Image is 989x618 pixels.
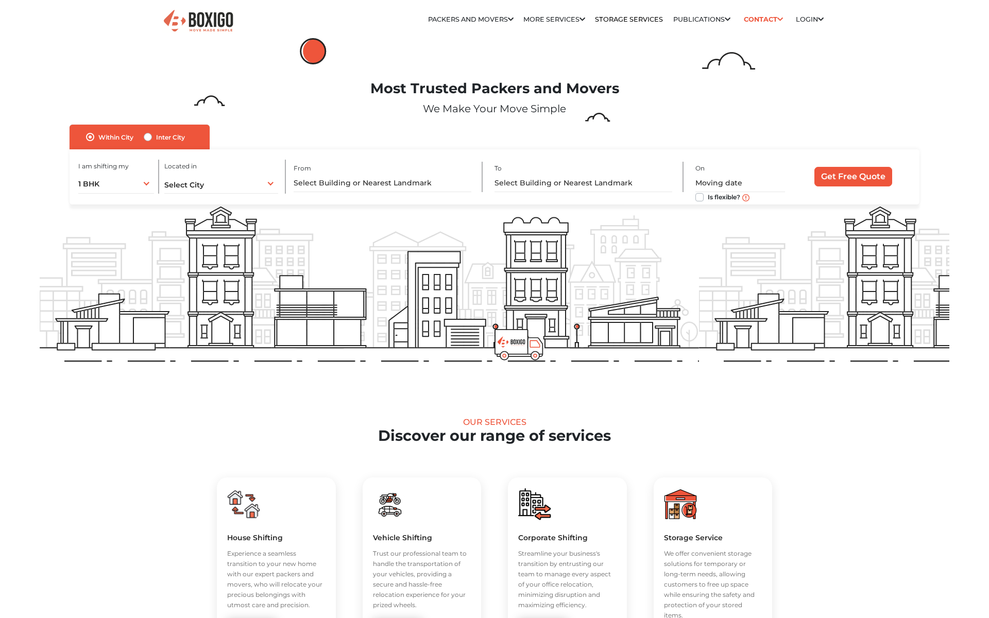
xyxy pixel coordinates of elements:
p: Trust our professional team to handle the transportation of your vehicles, providing a secure and... [373,548,471,610]
input: Moving date [695,174,785,192]
a: Storage Services [595,15,663,23]
label: On [695,164,705,173]
label: Located in [164,162,197,171]
img: boxigo_packers_and_movers_huge_savings [518,488,551,521]
label: From [294,164,311,173]
label: Inter City [156,131,185,143]
a: Contact [740,11,786,27]
a: Packers and Movers [428,15,514,23]
input: Select Building or Nearest Landmark [494,174,672,192]
h5: Storage Service [664,533,762,542]
p: Streamline your business's transition by entrusting our team to manage every aspect of your offic... [518,548,617,610]
h5: Corporate Shifting [518,533,617,542]
label: To [494,164,502,173]
img: Boxigo [162,9,234,34]
span: 1 BHK [78,179,99,188]
h1: Most Trusted Packers and Movers [40,80,949,97]
a: More services [523,15,585,23]
h2: Discover our range of services [40,427,949,445]
span: Select City [164,180,204,190]
img: boxigo_packers_and_movers_huge_savings [373,488,406,521]
p: Experience a seamless transition to your new home with our expert packers and movers, who will re... [227,548,326,610]
img: boxigo_prackers_and_movers_truck [494,329,543,360]
a: Login [796,15,824,23]
input: Get Free Quote [814,167,892,186]
h5: House Shifting [227,533,326,542]
img: boxigo_packers_and_movers_huge_savings [227,488,260,521]
img: move_date_info [742,194,749,201]
h5: Vehicle Shifting [373,533,471,542]
label: I am shifting my [78,162,129,171]
label: Is flexible? [708,191,740,202]
input: Select Building or Nearest Landmark [294,174,471,192]
a: Publications [673,15,730,23]
div: Our Services [40,417,949,427]
label: Within City [98,131,133,143]
img: boxigo_packers_and_movers_huge_savings [664,488,697,521]
p: We Make Your Move Simple [40,101,949,116]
